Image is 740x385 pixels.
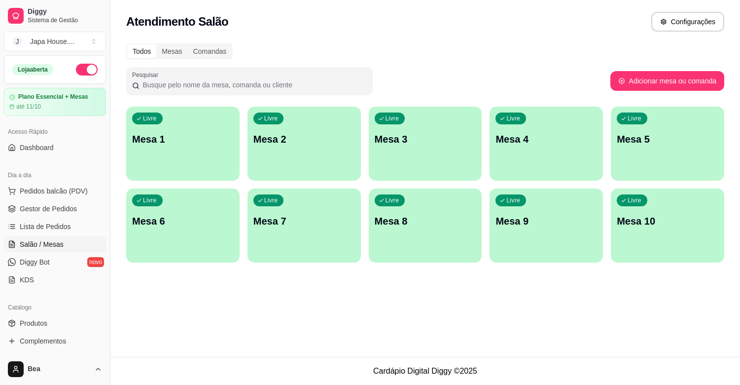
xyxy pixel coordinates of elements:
button: LivreMesa 8 [369,189,482,263]
button: LivreMesa 2 [247,107,361,181]
a: KDS [4,272,106,288]
button: LivreMesa 7 [247,189,361,263]
div: Catálogo [4,300,106,315]
span: KDS [20,275,34,285]
p: Mesa 3 [375,132,476,146]
a: Lista de Pedidos [4,219,106,234]
p: Livre [628,115,641,122]
label: Pesquisar [132,71,162,79]
a: Produtos [4,315,106,331]
span: Salão / Mesas [20,239,64,249]
span: Dashboard [20,143,54,153]
p: Mesa 5 [617,132,718,146]
button: Alterar Status [76,64,98,76]
button: Configurações [651,12,724,32]
span: Gestor de Pedidos [20,204,77,214]
button: Pedidos balcão (PDV) [4,183,106,199]
button: LivreMesa 1 [126,107,240,181]
p: Livre [386,115,399,122]
article: até 11/10 [16,103,41,111]
input: Pesquisar [140,80,367,90]
p: Mesa 9 [495,214,597,228]
span: J [12,37,22,46]
button: Bea [4,357,106,381]
a: Diggy Botnovo [4,254,106,270]
button: Adicionar mesa ou comanda [610,71,724,91]
button: LivreMesa 5 [611,107,724,181]
span: Complementos [20,336,66,346]
p: Livre [386,196,399,204]
div: Dia a dia [4,167,106,183]
button: LivreMesa 9 [490,189,603,263]
h2: Atendimento Salão [126,14,228,30]
button: LivreMesa 10 [611,189,724,263]
div: Comandas [188,44,232,58]
div: Mesas [156,44,187,58]
button: LivreMesa 4 [490,107,603,181]
span: Bea [28,365,90,374]
div: Todos [127,44,156,58]
a: Plano Essencial + Mesasaté 11/10 [4,88,106,116]
div: Acesso Rápido [4,124,106,140]
span: Lista de Pedidos [20,222,71,231]
p: Mesa 6 [132,214,234,228]
span: Produtos [20,318,47,328]
p: Mesa 7 [253,214,355,228]
button: LivreMesa 6 [126,189,240,263]
p: Mesa 4 [495,132,597,146]
p: Livre [143,196,157,204]
a: Dashboard [4,140,106,155]
span: Sistema de Gestão [28,16,102,24]
article: Plano Essencial + Mesas [18,93,88,101]
p: Mesa 1 [132,132,234,146]
p: Livre [143,115,157,122]
p: Mesa 2 [253,132,355,146]
a: DiggySistema de Gestão [4,4,106,28]
a: Gestor de Pedidos [4,201,106,217]
p: Livre [506,196,520,204]
span: Diggy [28,7,102,16]
span: Diggy Bot [20,257,50,267]
a: Complementos [4,333,106,349]
p: Livre [264,115,278,122]
p: Livre [506,115,520,122]
div: Loja aberta [12,64,53,75]
footer: Cardápio Digital Diggy © 2025 [110,357,740,385]
button: LivreMesa 3 [369,107,482,181]
p: Livre [628,196,641,204]
div: Japa House. ... [30,37,74,46]
a: Salão / Mesas [4,236,106,252]
button: Select a team [4,32,106,51]
p: Mesa 10 [617,214,718,228]
p: Livre [264,196,278,204]
p: Mesa 8 [375,214,476,228]
span: Pedidos balcão (PDV) [20,186,88,196]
